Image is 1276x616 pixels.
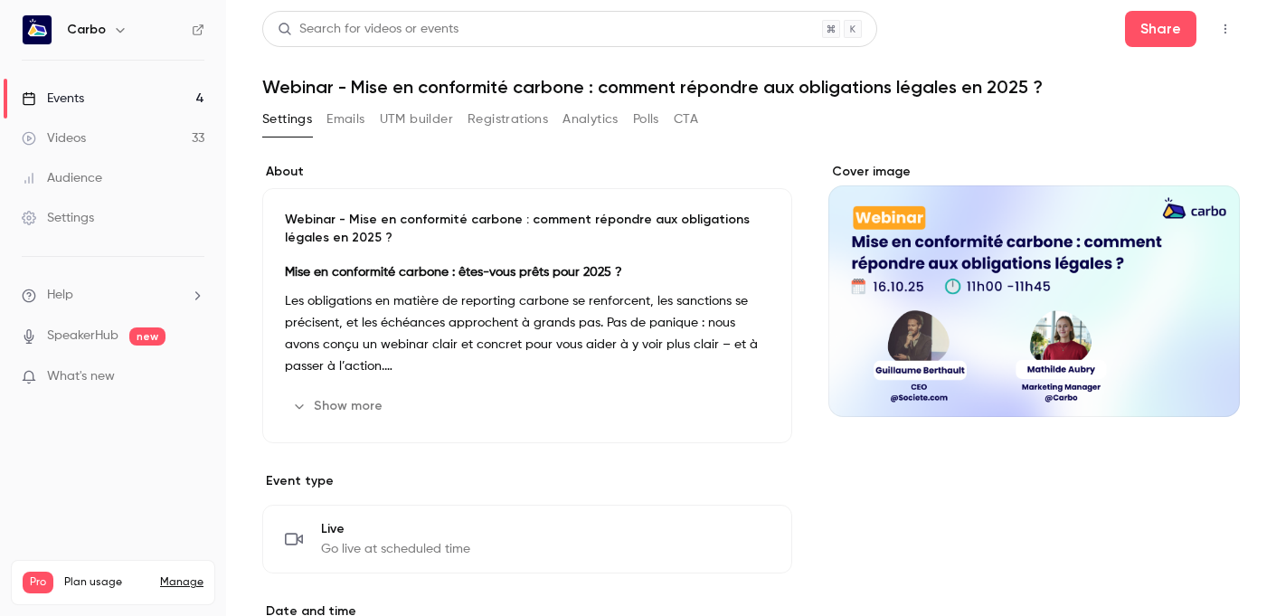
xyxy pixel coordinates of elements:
span: new [129,327,165,346]
button: UTM builder [380,105,453,134]
h1: Webinar - Mise en conformité carbone : comment répondre aux obligations légales en 2025 ? [262,76,1240,98]
span: Go live at scheduled time [321,540,470,558]
button: Registrations [468,105,548,134]
iframe: Noticeable Trigger [183,369,204,385]
span: Help [47,286,73,305]
span: Plan usage [64,575,149,590]
h6: Carbo [67,21,106,39]
p: Webinar - Mise en conformité carbone : comment répondre aux obligations légales en 2025 ? [285,211,770,247]
img: Carbo [23,15,52,44]
span: Live [321,520,470,538]
span: What's new [47,367,115,386]
label: About [262,163,792,181]
button: Show more [285,392,393,421]
p: Event type [262,472,792,490]
label: Cover image [828,163,1240,181]
div: Events [22,90,84,108]
li: help-dropdown-opener [22,286,204,305]
button: Share [1125,11,1196,47]
button: Emails [326,105,364,134]
p: Les obligations en matière de reporting carbone se renforcent, les sanctions se précisent, et les... [285,290,770,377]
div: Videos [22,129,86,147]
section: Cover image [828,163,1240,417]
span: Pro [23,572,53,593]
div: Audience [22,169,102,187]
button: Polls [633,105,659,134]
strong: Mise en conformité carbone : êtes-vous prêts pour 2025 ? [285,266,622,279]
div: Settings [22,209,94,227]
button: CTA [674,105,698,134]
div: Search for videos or events [278,20,458,39]
button: Analytics [562,105,619,134]
a: SpeakerHub [47,327,118,346]
button: Settings [262,105,312,134]
a: Manage [160,575,203,590]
